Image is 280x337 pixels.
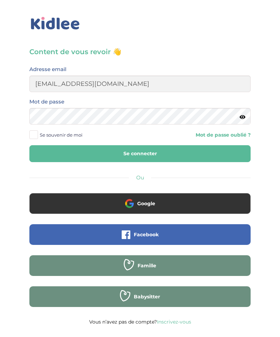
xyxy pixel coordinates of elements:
[29,47,251,57] h3: Content de vous revoir 👋
[29,193,251,214] button: Google
[29,267,251,274] a: Famille
[29,236,251,242] a: Facebook
[134,293,160,300] span: Babysitter
[136,174,144,181] span: Ou
[29,317,251,326] p: Vous n’avez pas de compte?
[29,65,66,74] label: Adresse email
[29,298,251,305] a: Babysitter
[29,224,251,245] button: Facebook
[40,130,83,139] span: Se souvenir de moi
[125,199,134,208] img: google.png
[29,16,81,31] img: logo_kidlee_bleu
[157,319,191,325] a: Inscrivez-vous
[29,286,251,307] button: Babysitter
[122,230,130,239] img: facebook.png
[29,205,251,211] a: Google
[29,76,251,92] input: Email
[137,200,155,207] span: Google
[29,97,64,106] label: Mot de passe
[138,262,156,269] span: Famille
[29,255,251,276] button: Famille
[196,132,251,138] a: Mot de passe oublié ?
[29,145,251,162] button: Se connecter
[134,231,159,238] span: Facebook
